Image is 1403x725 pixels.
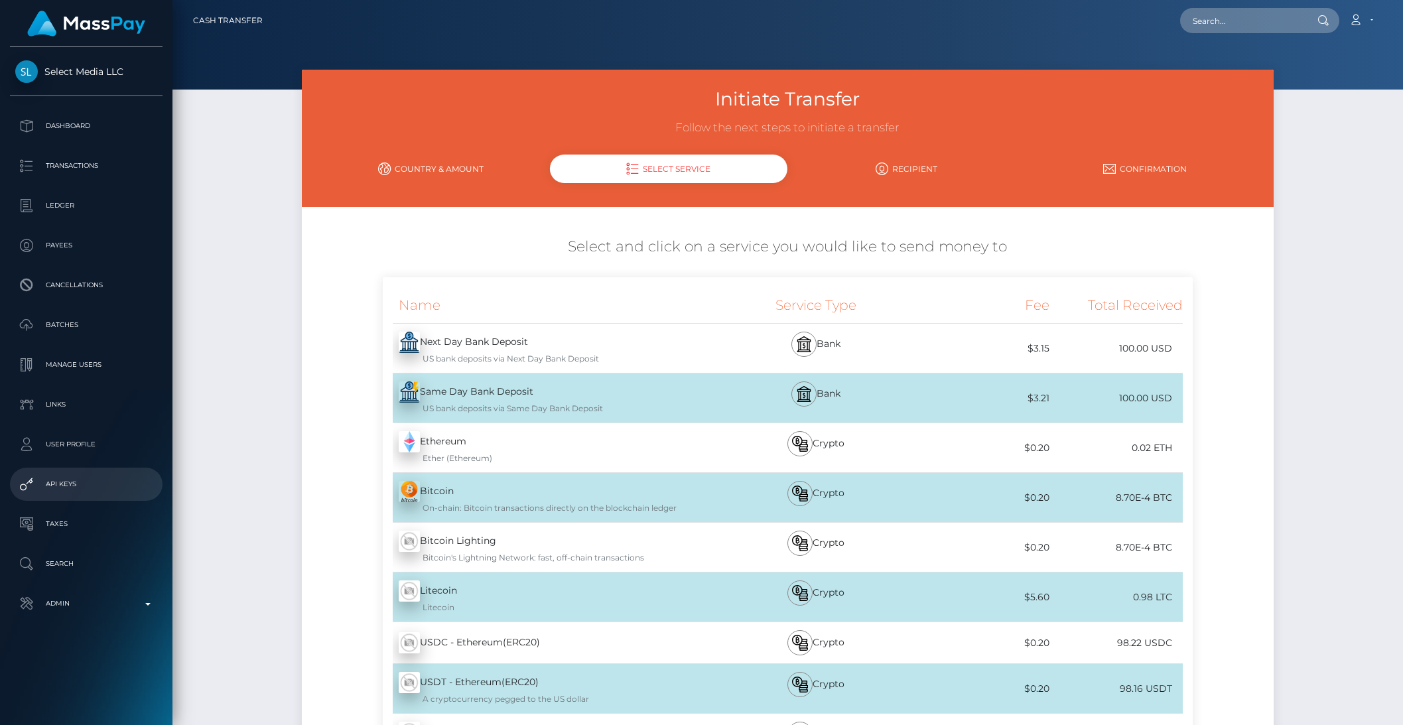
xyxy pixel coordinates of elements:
img: uObGLS8Ltq9ceZQwppFW9RMbi2NbuedY4gAAAABJRU5ErkJggg== [399,381,420,403]
div: Bank [716,373,916,423]
div: Crypto [716,664,916,713]
div: Ethereum [383,423,716,472]
p: Ledger [15,196,157,216]
a: Transactions [10,149,163,182]
div: Service Type [716,287,916,323]
img: Select Media LLC [15,60,38,83]
p: Links [15,395,157,415]
div: Next Day Bank Deposit [383,324,716,373]
p: Taxes [15,514,157,534]
div: 100.00 USD [1049,334,1183,363]
a: Links [10,388,163,421]
div: 0.02 ETH [1049,433,1183,463]
p: Search [15,554,157,574]
a: Manage Users [10,348,163,381]
img: 8MxdlsaCuGbAAAAAElFTkSuQmCC [399,332,420,353]
div: Litecoin [399,602,716,614]
a: User Profile [10,428,163,461]
span: Select Media LLC [10,66,163,78]
img: bank.svg [796,386,812,402]
a: Admin [10,587,163,620]
p: Admin [15,594,157,614]
p: User Profile [15,434,157,454]
div: 98.16 USDT [1049,674,1183,704]
div: USDT - Ethereum(ERC20) [383,664,716,713]
div: 100.00 USD [1049,383,1183,413]
div: Bitcoin Lighting [383,523,716,572]
img: wMhJQYtZFAryAAAAABJRU5ErkJggg== [399,531,420,552]
img: zxlM9hkiQ1iKKYMjuOruv9zc3NfAFPM+lQmnX+Hwj+0b3s+QqDAAAAAElFTkSuQmCC [399,481,420,502]
div: Name [383,287,716,323]
a: Cash Transfer [193,7,263,34]
img: wMhJQYtZFAryAAAAABJRU5ErkJggg== [399,580,420,602]
div: Fee [916,287,1049,323]
img: bank.svg [796,336,812,352]
div: $0.20 [916,628,1049,658]
a: Taxes [10,507,163,541]
div: Crypto [716,523,916,572]
p: Manage Users [15,355,157,375]
div: $0.20 [916,483,1049,513]
h3: Initiate Transfer [312,86,1264,112]
div: $3.15 [916,334,1049,363]
img: bitcoin.svg [792,535,808,551]
div: Bitcoin's Lightning Network: fast, off-chain transactions [399,552,716,564]
a: Search [10,547,163,580]
div: A cryptocurrency pegged to the US dollar [399,693,716,705]
a: Recipient [787,157,1026,180]
div: Total Received [1049,287,1183,323]
img: bitcoin.svg [792,635,808,651]
div: Crypto [716,473,916,522]
div: 8.70E-4 BTC [1049,533,1183,562]
h5: Select and click on a service you would like to send money to [312,237,1264,257]
img: MassPay Logo [27,11,145,36]
div: USDC - Ethereum(ERC20) [383,624,716,661]
a: Payees [10,229,163,262]
img: wMhJQYtZFAryAAAAABJRU5ErkJggg== [399,672,420,693]
div: $0.20 [916,674,1049,704]
a: Dashboard [10,109,163,143]
img: bitcoin.svg [792,677,808,692]
p: Dashboard [15,116,157,136]
div: Ether (Ethereum) [399,452,716,464]
p: Payees [15,235,157,255]
img: bitcoin.svg [792,436,808,452]
div: Bank [716,324,916,373]
div: Litecoin [383,572,716,622]
div: $3.21 [916,383,1049,413]
a: Country & Amount [312,157,550,180]
p: Batches [15,315,157,335]
a: Ledger [10,189,163,222]
div: 0.98 LTC [1049,582,1183,612]
div: 8.70E-4 BTC [1049,483,1183,513]
a: API Keys [10,468,163,501]
div: $0.20 [916,433,1049,463]
div: Select Service [549,155,787,183]
div: US bank deposits via Next Day Bank Deposit [399,353,716,365]
div: 98.22 USDC [1049,628,1183,658]
div: US bank deposits via Same Day Bank Deposit [399,403,716,415]
div: Crypto [716,622,916,663]
p: Cancellations [15,275,157,295]
a: Batches [10,308,163,342]
div: $0.20 [916,533,1049,562]
a: Cancellations [10,269,163,302]
div: $5.60 [916,582,1049,612]
h3: Follow the next steps to initiate a transfer [312,120,1264,136]
img: z+HV+S+XklAdAAAAABJRU5ErkJggg== [399,431,420,452]
div: Crypto [716,572,916,622]
a: Confirmation [1026,157,1264,180]
img: bitcoin.svg [792,585,808,601]
p: API Keys [15,474,157,494]
div: Same Day Bank Deposit [383,373,716,423]
img: bitcoin.svg [792,486,808,501]
div: Bitcoin [383,473,716,522]
div: Crypto [716,423,916,472]
p: Transactions [15,156,157,176]
div: On-chain: Bitcoin transactions directly on the blockchain ledger [399,502,716,514]
img: wMhJQYtZFAryAAAAABJRU5ErkJggg== [399,632,420,653]
input: Search... [1180,8,1305,33]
